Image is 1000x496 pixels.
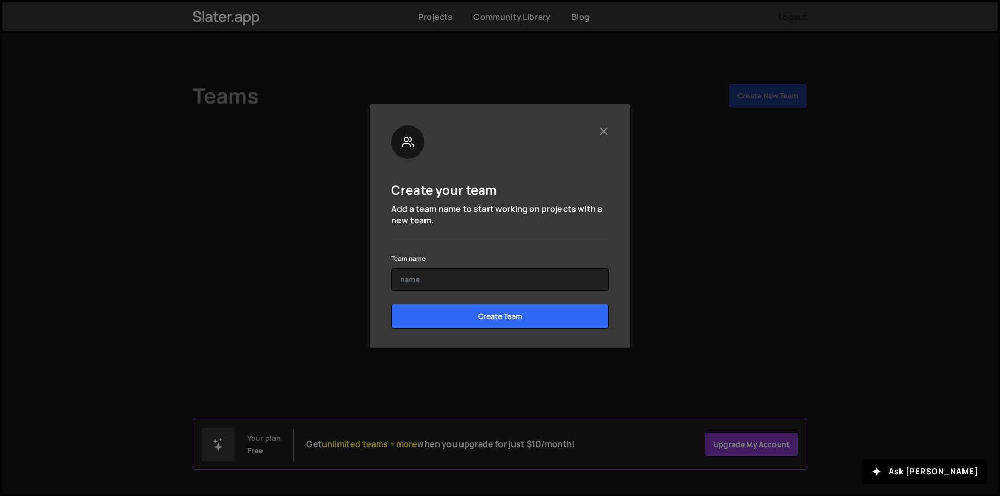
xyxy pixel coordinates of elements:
input: name [391,268,609,291]
p: Add a team name to start working on projects with a new team. [391,203,609,226]
input: Create Team [391,304,609,329]
button: Ask [PERSON_NAME] [863,460,988,484]
button: Close [598,125,609,136]
label: Team name [391,253,426,264]
h5: Create your team [391,182,497,198]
